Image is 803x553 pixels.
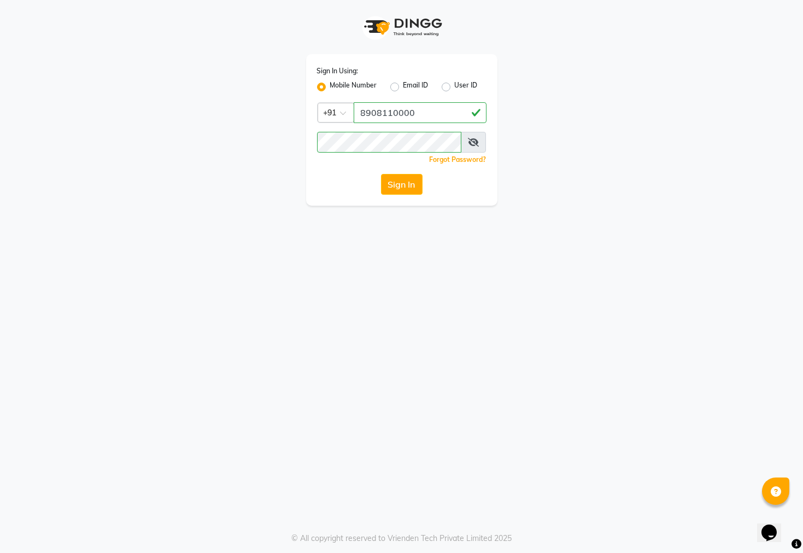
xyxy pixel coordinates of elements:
a: Forgot Password? [430,155,487,164]
img: logo1.svg [358,11,446,43]
input: Username [354,102,487,123]
button: Sign In [381,174,423,195]
label: Sign In Using: [317,66,359,76]
input: Username [317,132,462,153]
label: User ID [455,80,478,94]
label: Mobile Number [330,80,377,94]
label: Email ID [403,80,429,94]
iframe: chat widget [757,509,792,542]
